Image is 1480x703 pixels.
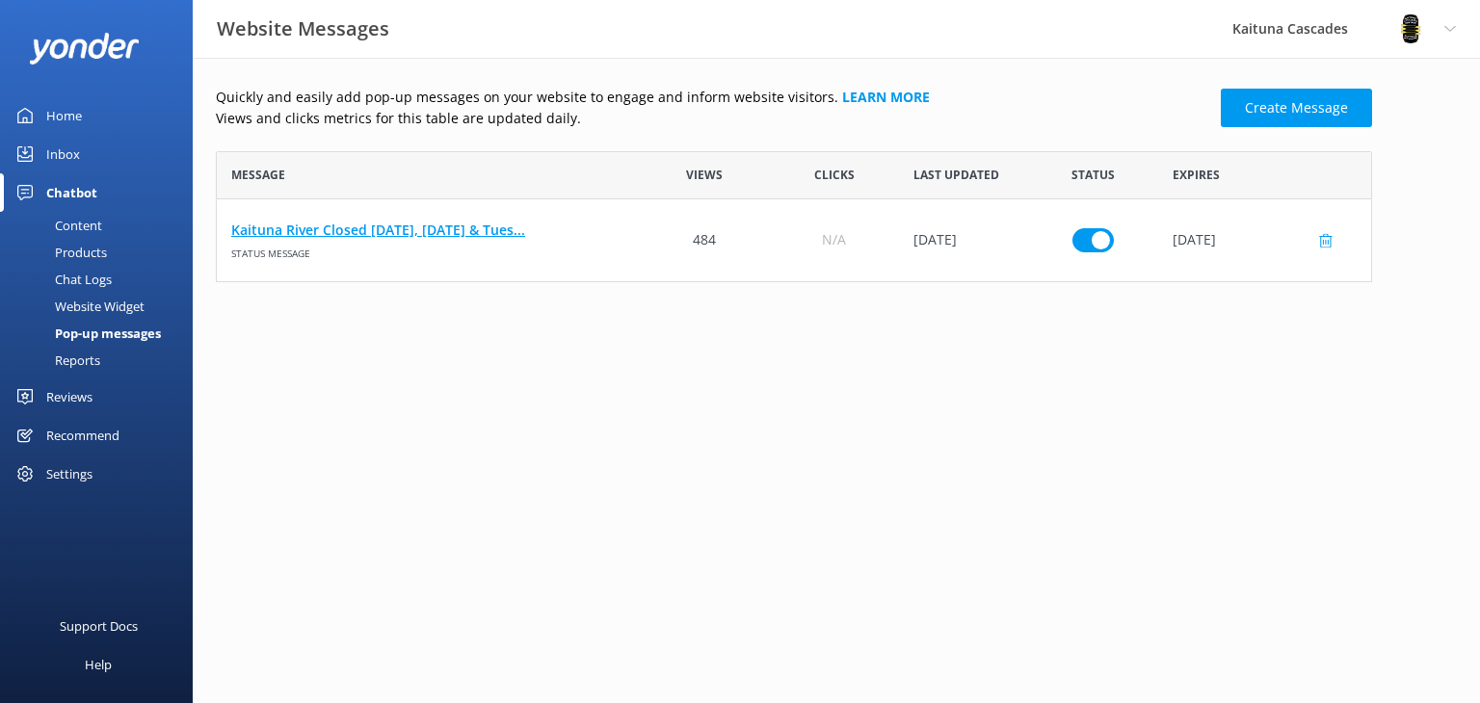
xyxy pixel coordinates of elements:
span: Views [686,166,723,184]
span: Clicks [814,166,855,184]
a: Learn more [842,88,930,106]
div: grid [216,199,1372,281]
div: Chatbot [46,173,97,212]
a: Chat Logs [12,266,193,293]
span: N/A [822,229,846,250]
div: Website Widget [12,293,145,320]
p: Quickly and easily add pop-up messages on your website to engage and inform website visitors. [216,87,1209,108]
a: Pop-up messages [12,320,193,347]
div: 484 [640,199,769,281]
span: Status [1071,166,1115,184]
div: Help [85,645,112,684]
a: Website Widget [12,293,193,320]
img: 802-1755650174.png [1396,14,1425,43]
span: Message [231,166,285,184]
a: Kaituna River Closed [DATE], [DATE] & Tues... [231,220,625,241]
div: Support Docs [60,607,138,645]
div: Home [46,96,82,135]
img: yonder-white-logo.png [29,33,140,65]
div: Recommend [46,416,119,455]
div: Settings [46,455,92,493]
a: Content [12,212,193,239]
h3: Website Messages [217,13,389,44]
div: Chat Logs [12,266,112,293]
div: Inbox [46,135,80,173]
a: Reports [12,347,193,374]
div: row [216,199,1372,281]
div: Content [12,212,102,239]
div: Reports [12,347,100,374]
p: Views and clicks metrics for this table are updated daily. [216,108,1209,129]
div: 29 Aug 2025 [899,199,1028,281]
div: Pop-up messages [12,320,161,347]
a: Products [12,239,193,266]
div: Reviews [46,378,92,416]
div: Products [12,239,107,266]
span: Last updated [913,166,999,184]
span: Expires [1173,166,1220,184]
span: Status message [231,241,625,261]
div: [DATE] [1158,199,1371,281]
a: Create Message [1221,89,1372,127]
